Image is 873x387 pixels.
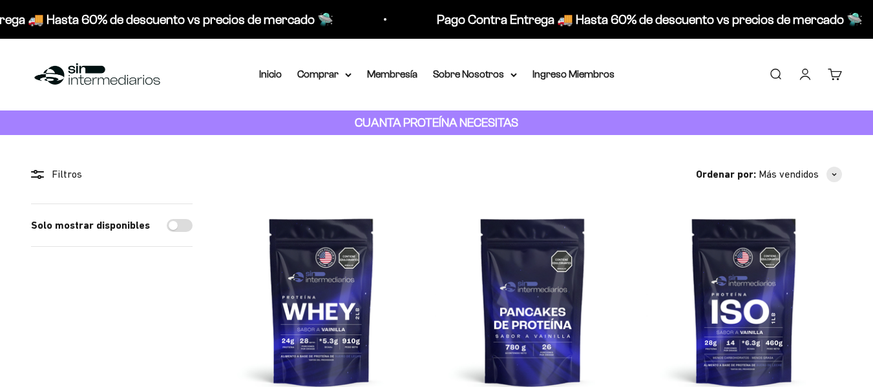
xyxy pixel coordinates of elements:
a: Inicio [259,68,282,79]
strong: CUANTA PROTEÍNA NECESITAS [355,116,518,129]
a: Ingreso Miembros [532,68,615,79]
a: Membresía [367,68,417,79]
summary: Comprar [297,66,352,83]
summary: Sobre Nosotros [433,66,517,83]
label: Solo mostrar disponibles [31,217,150,234]
button: Más vendidos [759,166,842,183]
div: Filtros [31,166,193,183]
span: Ordenar por: [696,166,756,183]
p: Pago Contra Entrega 🚚 Hasta 60% de descuento vs precios de mercado 🛸 [435,9,861,30]
span: Más vendidos [759,166,819,183]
